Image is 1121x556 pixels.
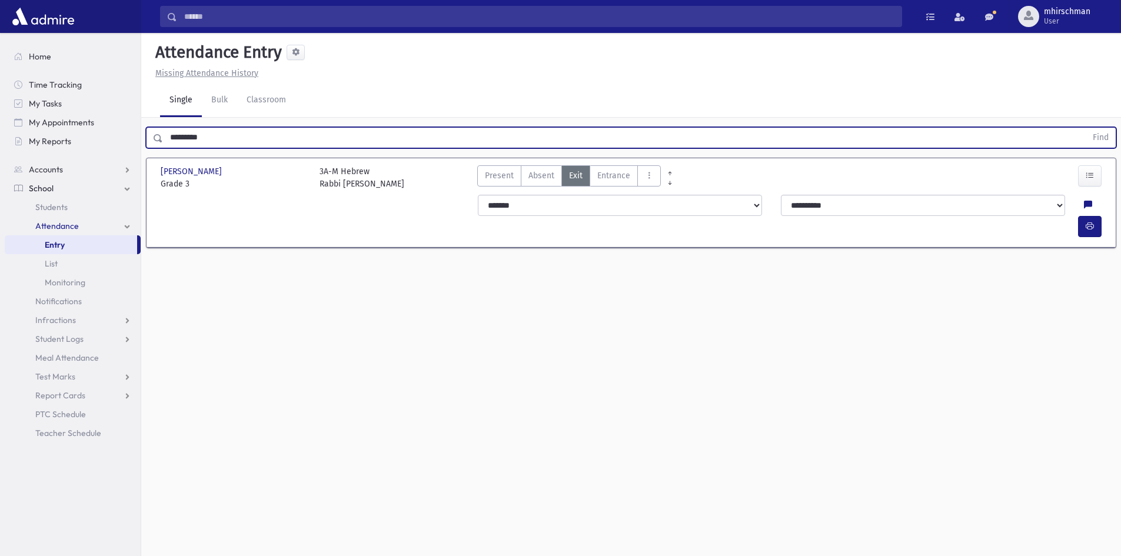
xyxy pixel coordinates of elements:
span: Attendance [35,221,79,231]
span: Student Logs [35,334,84,344]
a: Monitoring [5,273,141,292]
span: My Reports [29,136,71,147]
a: Report Cards [5,386,141,405]
span: Accounts [29,164,63,175]
a: My Tasks [5,94,141,113]
a: Bulk [202,84,237,117]
a: Meal Attendance [5,348,141,367]
span: User [1044,16,1090,26]
a: Attendance [5,217,141,235]
a: Accounts [5,160,141,179]
span: Present [485,169,514,182]
input: Search [177,6,902,27]
a: List [5,254,141,273]
span: School [29,183,54,194]
a: Single [160,84,202,117]
span: Absent [528,169,554,182]
span: mhirschman [1044,7,1090,16]
span: Grade 3 [161,178,308,190]
img: AdmirePro [9,5,77,28]
div: AttTypes [477,165,661,190]
a: Time Tracking [5,75,141,94]
a: Students [5,198,141,217]
span: Entry [45,239,65,250]
a: Home [5,47,141,66]
a: Student Logs [5,329,141,348]
span: [PERSON_NAME] [161,165,224,178]
span: Home [29,51,51,62]
a: Notifications [5,292,141,311]
h5: Attendance Entry [151,42,282,62]
span: Teacher Schedule [35,428,101,438]
a: Entry [5,235,137,254]
span: Time Tracking [29,79,82,90]
a: Missing Attendance History [151,68,258,78]
span: Students [35,202,68,212]
span: Monitoring [45,277,85,288]
a: School [5,179,141,198]
span: Infractions [35,315,76,325]
a: Teacher Schedule [5,424,141,442]
span: PTC Schedule [35,409,86,420]
a: PTC Schedule [5,405,141,424]
a: My Appointments [5,113,141,132]
a: Infractions [5,311,141,329]
span: Exit [569,169,583,182]
a: Classroom [237,84,295,117]
span: My Appointments [29,117,94,128]
u: Missing Attendance History [155,68,258,78]
span: Notifications [35,296,82,307]
span: Test Marks [35,371,75,382]
a: Test Marks [5,367,141,386]
a: My Reports [5,132,141,151]
span: List [45,258,58,269]
span: Report Cards [35,390,85,401]
button: Find [1086,128,1116,148]
span: My Tasks [29,98,62,109]
div: 3A-M Hebrew Rabbi [PERSON_NAME] [320,165,404,190]
span: Entrance [597,169,630,182]
span: Meal Attendance [35,352,99,363]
